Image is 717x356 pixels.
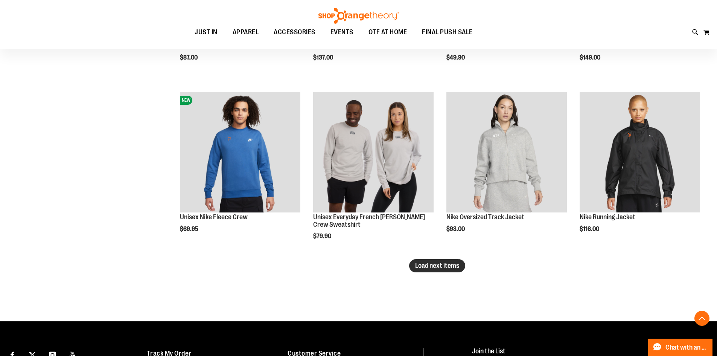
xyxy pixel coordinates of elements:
a: OTF AT HOME [361,24,415,41]
a: JUST IN [187,24,225,41]
button: Chat with an Expert [648,339,713,356]
a: Nike Oversized Track Jacket [446,213,524,221]
span: APPAREL [233,24,259,41]
a: Nike Running Jacket [580,213,635,221]
img: Nike Oversized Track Jacket [446,92,567,212]
a: Unisex Nike Fleece CrewNEW [180,92,300,214]
span: $93.00 [446,226,466,232]
span: $49.90 [446,54,466,61]
span: JUST IN [195,24,218,41]
span: EVENTS [330,24,353,41]
span: $87.00 [180,54,199,61]
a: Unisex Everyday French [PERSON_NAME] Crew Sweatshirt [313,213,425,228]
span: $137.00 [313,54,334,61]
span: Chat with an Expert [665,344,708,351]
img: Unisex Nike Fleece Crew [180,92,300,212]
a: Unisex Nike Fleece Crew [180,213,248,221]
span: $79.90 [313,233,332,240]
a: Unisex Everyday French Terry Crew Sweatshirt [313,92,434,214]
span: FINAL PUSH SALE [422,24,473,41]
button: Back To Top [694,311,709,326]
div: product [576,88,704,252]
a: FINAL PUSH SALE [414,24,480,41]
img: Unisex Everyday French Terry Crew Sweatshirt [313,92,434,212]
span: $69.95 [180,226,199,232]
span: ACCESSORIES [274,24,315,41]
button: Load next items [409,259,465,272]
a: EVENTS [323,24,361,41]
span: $149.00 [580,54,601,61]
span: Load next items [415,262,459,269]
span: OTF AT HOME [368,24,407,41]
span: $116.00 [580,226,600,232]
a: Nike Oversized Track Jacket [446,92,567,214]
a: APPAREL [225,24,266,41]
a: Nike Running Jacket [580,92,700,214]
div: product [443,88,571,252]
div: product [176,88,304,252]
a: ACCESSORIES [266,24,323,41]
span: NEW [180,96,192,105]
div: product [309,88,437,259]
img: Shop Orangetheory [317,8,400,24]
img: Nike Running Jacket [580,92,700,212]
